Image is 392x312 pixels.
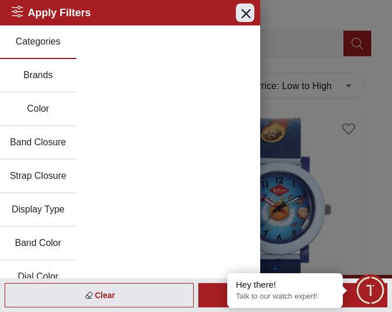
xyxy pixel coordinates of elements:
h2: Apply Filters [12,5,91,21]
div: Chat Widget [354,274,386,306]
div: Hey there! [236,279,334,291]
div: Apply [198,283,387,307]
p: Talk to our watch expert! [236,292,334,302]
div: Clear [5,283,194,307]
